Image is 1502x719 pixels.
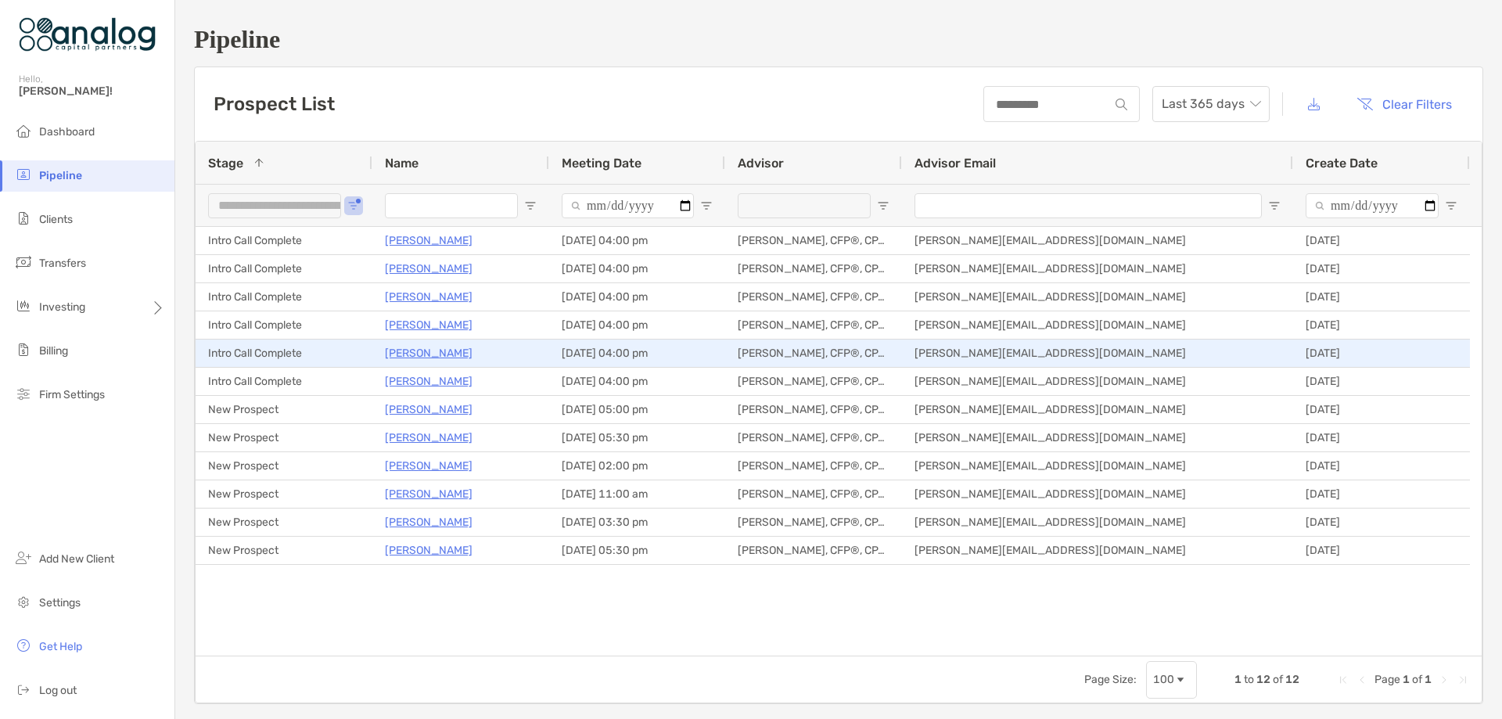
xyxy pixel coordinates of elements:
[1293,283,1470,311] div: [DATE]
[39,388,105,401] span: Firm Settings
[1356,674,1368,686] div: Previous Page
[39,552,114,566] span: Add New Client
[549,311,725,339] div: [DATE] 04:00 pm
[725,368,902,395] div: [PERSON_NAME], CFP®, CPA/PFS, CDFA
[196,368,372,395] div: Intro Call Complete
[902,368,1293,395] div: [PERSON_NAME][EMAIL_ADDRESS][DOMAIN_NAME]
[725,311,902,339] div: [PERSON_NAME], CFP®, CPA/PFS, CDFA
[385,193,518,218] input: Name Filter Input
[1268,200,1281,212] button: Open Filter Menu
[877,200,889,212] button: Open Filter Menu
[19,84,165,98] span: [PERSON_NAME]!
[902,396,1293,423] div: [PERSON_NAME][EMAIL_ADDRESS][DOMAIN_NAME]
[1306,193,1439,218] input: Create Date Filter Input
[196,283,372,311] div: Intro Call Complete
[39,596,81,609] span: Settings
[385,372,473,391] a: [PERSON_NAME]
[725,396,902,423] div: [PERSON_NAME], CFP®, CPA/PFS, CDFA
[1293,255,1470,282] div: [DATE]
[1256,673,1270,686] span: 12
[39,300,85,314] span: Investing
[14,121,33,140] img: dashboard icon
[549,396,725,423] div: [DATE] 05:00 pm
[914,156,996,171] span: Advisor Email
[196,424,372,451] div: New Prospect
[725,283,902,311] div: [PERSON_NAME], CFP®, CPA/PFS, CDFA
[549,340,725,367] div: [DATE] 04:00 pm
[214,93,335,115] h3: Prospect List
[385,156,419,171] span: Name
[385,231,473,250] p: [PERSON_NAME]
[1293,227,1470,254] div: [DATE]
[385,428,473,448] a: [PERSON_NAME]
[1084,673,1137,686] div: Page Size:
[196,255,372,282] div: Intro Call Complete
[14,548,33,567] img: add_new_client icon
[196,396,372,423] div: New Prospect
[1146,661,1197,699] div: Page Size
[1234,673,1241,686] span: 1
[549,424,725,451] div: [DATE] 05:30 pm
[902,340,1293,367] div: [PERSON_NAME][EMAIL_ADDRESS][DOMAIN_NAME]
[549,255,725,282] div: [DATE] 04:00 pm
[14,209,33,228] img: clients icon
[1153,673,1174,686] div: 100
[1374,673,1400,686] span: Page
[902,424,1293,451] div: [PERSON_NAME][EMAIL_ADDRESS][DOMAIN_NAME]
[194,25,1483,54] h1: Pipeline
[1293,396,1470,423] div: [DATE]
[1425,673,1432,686] span: 1
[196,227,372,254] div: Intro Call Complete
[1438,674,1450,686] div: Next Page
[1337,674,1349,686] div: First Page
[385,343,473,363] a: [PERSON_NAME]
[1345,87,1464,121] button: Clear Filters
[914,193,1262,218] input: Advisor Email Filter Input
[1162,87,1260,121] span: Last 365 days
[562,193,694,218] input: Meeting Date Filter Input
[14,384,33,403] img: firm-settings icon
[385,315,473,335] a: [PERSON_NAME]
[725,340,902,367] div: [PERSON_NAME], CFP®, CPA/PFS, CDFA
[524,200,537,212] button: Open Filter Menu
[1285,673,1299,686] span: 12
[1293,340,1470,367] div: [DATE]
[1293,368,1470,395] div: [DATE]
[700,200,713,212] button: Open Filter Menu
[39,344,68,358] span: Billing
[1293,424,1470,451] div: [DATE]
[208,156,243,171] span: Stage
[39,169,82,182] span: Pipeline
[1273,673,1283,686] span: of
[385,259,473,279] a: [PERSON_NAME]
[196,340,372,367] div: Intro Call Complete
[725,255,902,282] div: [PERSON_NAME], CFP®, CPA/PFS, CDFA
[1445,200,1457,212] button: Open Filter Menu
[347,200,360,212] button: Open Filter Menu
[14,253,33,271] img: transfers icon
[1116,99,1127,110] img: input icon
[902,227,1293,254] div: [PERSON_NAME][EMAIL_ADDRESS][DOMAIN_NAME]
[385,400,473,419] a: [PERSON_NAME]
[14,680,33,699] img: logout icon
[196,311,372,339] div: Intro Call Complete
[549,368,725,395] div: [DATE] 04:00 pm
[562,156,641,171] span: Meeting Date
[725,227,902,254] div: [PERSON_NAME], CFP®, CPA/PFS, CDFA
[39,257,86,270] span: Transfers
[1412,673,1422,686] span: of
[1293,311,1470,339] div: [DATE]
[14,165,33,184] img: pipeline icon
[1306,156,1378,171] span: Create Date
[39,684,77,697] span: Log out
[14,636,33,655] img: get-help icon
[39,125,95,138] span: Dashboard
[39,640,82,653] span: Get Help
[1457,674,1469,686] div: Last Page
[549,227,725,254] div: [DATE] 04:00 pm
[549,283,725,311] div: [DATE] 04:00 pm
